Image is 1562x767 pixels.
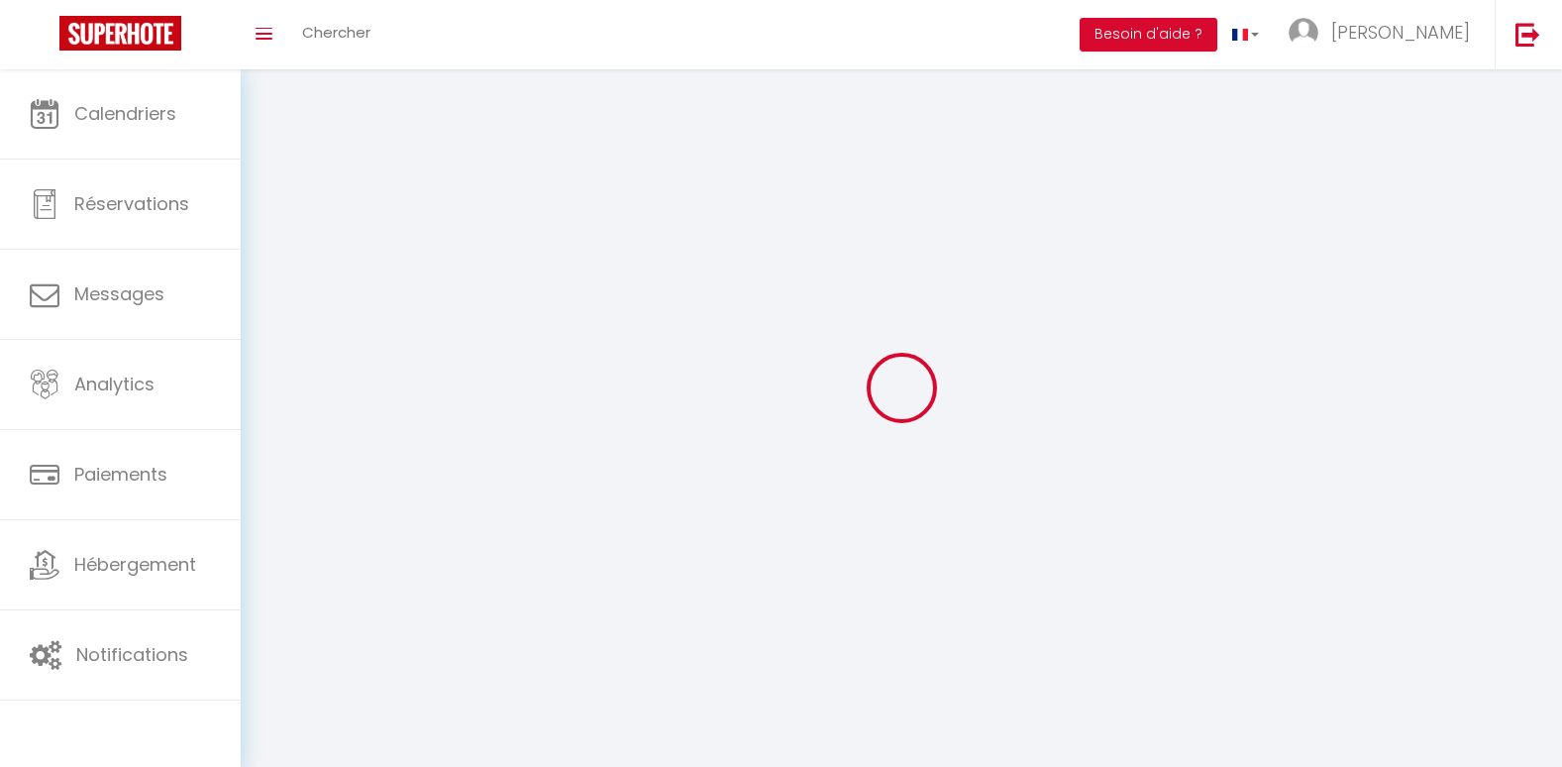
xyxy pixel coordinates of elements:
[74,281,164,306] span: Messages
[1331,20,1470,45] span: [PERSON_NAME]
[76,642,188,667] span: Notifications
[74,372,155,396] span: Analytics
[1289,18,1318,48] img: ...
[59,16,181,51] img: Super Booking
[74,191,189,216] span: Réservations
[302,22,370,43] span: Chercher
[74,462,167,487] span: Paiements
[1080,18,1217,52] button: Besoin d'aide ?
[1515,22,1540,47] img: logout
[74,552,196,577] span: Hébergement
[16,8,75,67] button: Ouvrir le widget de chat LiveChat
[74,101,176,126] span: Calendriers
